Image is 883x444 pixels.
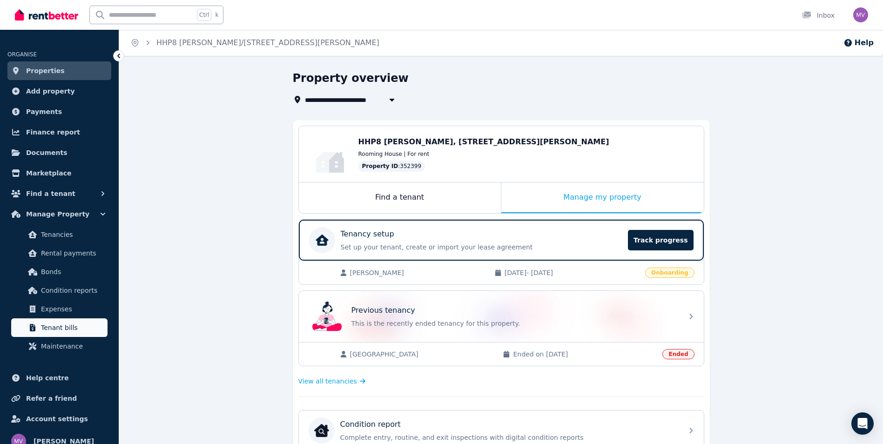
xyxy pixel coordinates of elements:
[7,82,111,101] a: Add property
[299,291,704,342] a: Previous tenancyPrevious tenancyThis is the recently ended tenancy for this property.
[11,225,108,244] a: Tenancies
[41,229,104,240] span: Tenancies
[26,372,69,383] span: Help centre
[358,137,609,146] span: HHP8 [PERSON_NAME], [STREET_ADDRESS][PERSON_NAME]
[7,123,111,141] a: Finance report
[41,341,104,352] span: Maintenance
[312,302,342,331] img: Previous tenancy
[299,182,501,213] div: Find a tenant
[340,419,401,430] p: Condition report
[11,281,108,300] a: Condition reports
[7,205,111,223] button: Manage Property
[41,322,104,333] span: Tenant bills
[628,230,693,250] span: Track progress
[26,86,75,97] span: Add property
[843,37,874,48] button: Help
[802,11,835,20] div: Inbox
[358,150,430,158] span: Rooming House | For rent
[11,318,108,337] a: Tenant bills
[298,377,366,386] a: View all tenancies
[7,51,37,58] span: ORGANISE
[11,300,108,318] a: Expenses
[11,262,108,281] a: Bonds
[513,350,657,359] span: Ended on [DATE]
[341,229,394,240] p: Tenancy setup
[26,106,62,117] span: Payments
[26,393,77,404] span: Refer a friend
[340,433,677,442] p: Complete entry, routine, and exit inspections with digital condition reports
[156,38,379,47] a: HHP8 [PERSON_NAME]/[STREET_ADDRESS][PERSON_NAME]
[41,248,104,259] span: Rental payments
[501,182,704,213] div: Manage my property
[314,423,329,438] img: Condition report
[26,147,67,158] span: Documents
[851,412,874,435] div: Open Intercom Messenger
[11,244,108,262] a: Rental payments
[7,369,111,387] a: Help centre
[41,285,104,296] span: Condition reports
[7,164,111,182] a: Marketplace
[119,30,391,56] nav: Breadcrumb
[7,102,111,121] a: Payments
[362,162,398,170] span: Property ID
[853,7,868,22] img: Marisa Vecchio
[7,143,111,162] a: Documents
[41,266,104,277] span: Bonds
[350,350,494,359] span: [GEOGRAPHIC_DATA]
[350,268,485,277] span: [PERSON_NAME]
[351,319,677,328] p: This is the recently ended tenancy for this property.
[351,305,415,316] p: Previous tenancy
[358,161,425,172] div: : 352399
[26,188,75,199] span: Find a tenant
[7,61,111,80] a: Properties
[26,65,65,76] span: Properties
[41,303,104,315] span: Expenses
[7,184,111,203] button: Find a tenant
[645,268,694,278] span: Onboarding
[197,9,211,21] span: Ctrl
[26,209,89,220] span: Manage Property
[26,168,71,179] span: Marketplace
[341,242,623,252] p: Set up your tenant, create or import your lease agreement
[26,413,88,424] span: Account settings
[662,349,694,359] span: Ended
[7,389,111,408] a: Refer a friend
[15,8,78,22] img: RentBetter
[7,410,111,428] a: Account settings
[215,11,218,19] span: k
[11,337,108,356] a: Maintenance
[26,127,80,138] span: Finance report
[298,377,357,386] span: View all tenancies
[299,220,704,261] a: Tenancy setupSet up your tenant, create or import your lease agreementTrack progress
[293,71,409,86] h1: Property overview
[505,268,640,277] span: [DATE] - [DATE]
